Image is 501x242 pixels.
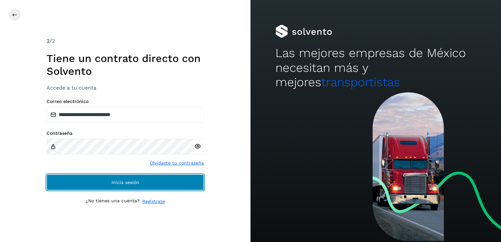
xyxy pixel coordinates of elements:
[47,131,204,136] label: Contraseña
[321,75,400,89] span: transportistas
[150,160,204,167] a: Olvidaste tu contraseña
[111,180,139,185] span: Inicia sesión
[275,46,476,90] h2: Las mejores empresas de México necesitan más y mejores
[47,38,50,44] span: 2
[47,85,204,91] h3: Accede a tu cuenta
[47,99,204,104] label: Correo electrónico
[47,52,204,77] h1: Tiene un contrato directo con Solvento
[142,198,165,205] a: Regístrate
[47,37,204,45] div: /2
[86,198,140,205] p: ¿No tienes una cuenta?
[47,174,204,190] button: Inicia sesión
